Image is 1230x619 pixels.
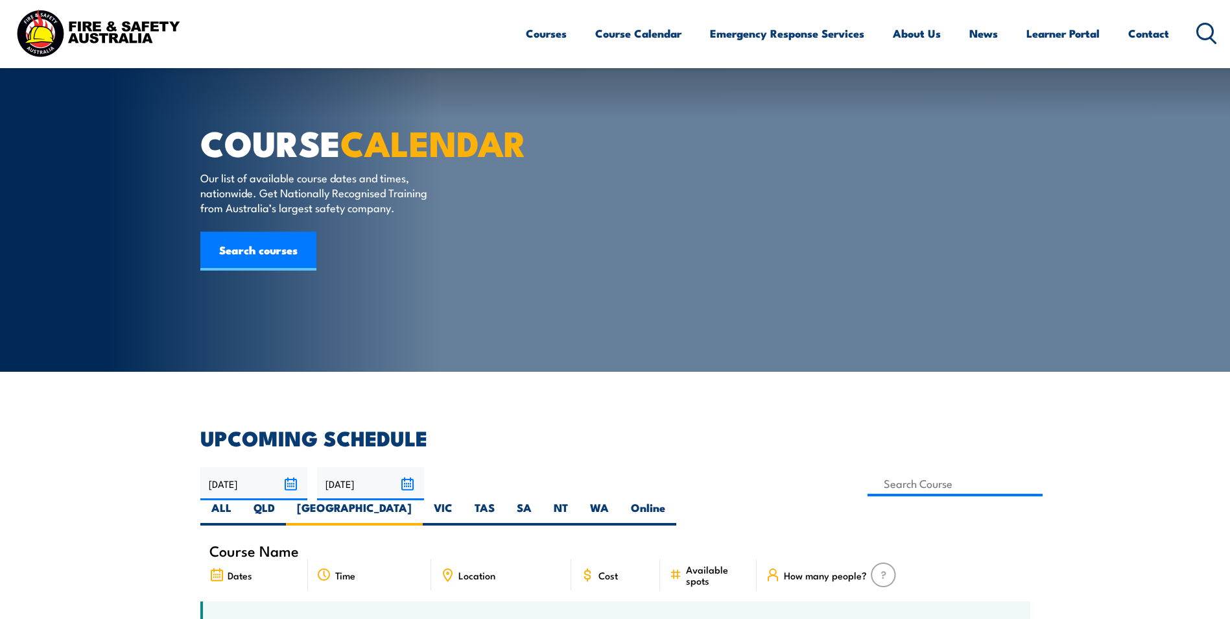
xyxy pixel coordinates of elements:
a: News [969,16,998,51]
h1: COURSE [200,127,521,158]
span: Time [335,570,355,581]
label: VIC [423,500,464,526]
label: ALL [200,500,242,526]
a: About Us [893,16,941,51]
p: Our list of available course dates and times, nationwide. Get Nationally Recognised Training from... [200,170,437,215]
strong: CALENDAR [340,115,526,169]
input: To date [317,467,424,500]
label: [GEOGRAPHIC_DATA] [286,500,423,526]
span: Location [458,570,495,581]
a: Courses [526,16,567,51]
span: How many people? [784,570,867,581]
span: Cost [598,570,618,581]
span: Dates [228,570,252,581]
h2: UPCOMING SCHEDULE [200,428,1030,446]
span: Available spots [686,564,748,586]
a: Course Calendar [595,16,681,51]
label: WA [579,500,620,526]
label: NT [543,500,579,526]
label: TAS [464,500,506,526]
input: Search Course [868,471,1043,496]
label: Online [620,500,676,526]
span: Course Name [209,545,299,556]
input: From date [200,467,307,500]
a: Search courses [200,232,316,271]
a: Learner Portal [1026,16,1100,51]
a: Contact [1128,16,1169,51]
a: Emergency Response Services [710,16,864,51]
label: SA [506,500,543,526]
label: QLD [242,500,286,526]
